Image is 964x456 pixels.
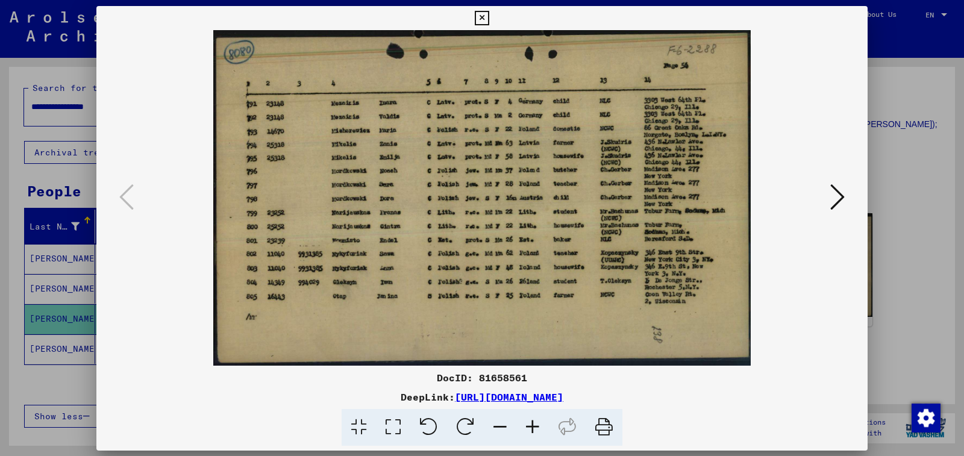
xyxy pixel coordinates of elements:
[912,404,941,433] img: Change consent
[96,370,868,385] div: DocID: 81658561
[455,391,563,403] a: [URL][DOMAIN_NAME]
[911,403,940,432] div: Change consent
[137,30,827,366] img: 001.jpg
[96,390,868,404] div: DeepLink:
